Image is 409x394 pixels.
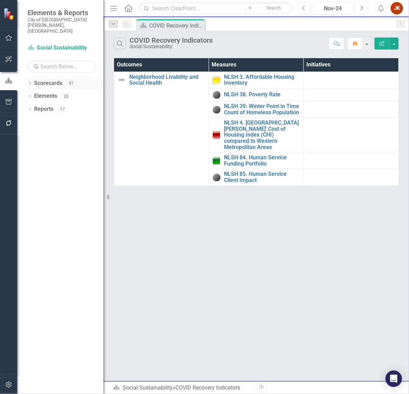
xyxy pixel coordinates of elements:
[28,9,96,17] span: Elements & Reports
[386,371,402,387] div: Open Intercom Messenger
[224,92,300,98] a: NLSH 38. Poverty Rate
[123,384,173,391] a: Social Sustainability
[209,169,304,185] td: Double-Click to Edit Right Click for Context Menu
[28,61,96,73] input: Search Below...
[209,118,304,152] td: Double-Click to Edit Right Click for Context Menu
[130,44,213,49] div: Social Sustainability
[391,2,403,14] button: JK
[224,120,300,150] a: NLSH 4. [GEOGRAPHIC_DATA][PERSON_NAME]' Cost of Housing Index (CHI) compared to Western Metropoli...
[212,105,221,114] img: No Information
[212,131,221,139] img: Below Plan
[209,88,304,101] td: Double-Click to Edit Right Click for Context Menu
[212,173,221,181] img: No Information
[117,76,126,84] img: Not Defined
[224,74,300,86] a: NLSH 3. Affordable Housing Inventory
[212,90,221,99] img: No Information
[315,4,351,13] div: Nov-24
[266,5,281,11] span: Search
[66,80,77,86] div: 87
[129,74,205,86] a: Neighborhood Livability and Social Health
[313,2,354,14] button: Nov-24
[224,171,300,183] a: NLSH 85. Human Service Client Impact
[28,44,96,52] a: Social Sustainability
[209,152,304,169] td: Double-Click to Edit Right Click for Context Menu
[34,92,57,100] a: Elements
[130,36,213,44] div: COVID Recovery Indicators
[212,157,221,165] img: On Target
[114,72,209,185] td: Double-Click to Edit Right Click for Context Menu
[256,3,291,13] button: Search
[34,105,53,113] a: Reports
[61,93,72,99] div: 20
[224,103,300,115] a: NLSH 39. Winter Point in Time Count of Homeless Population
[224,155,300,167] a: NLSH 84. Human Service Funding Portfolio
[28,17,96,34] small: City of [GEOGRAPHIC_DATA][PERSON_NAME], [GEOGRAPHIC_DATA]
[209,72,304,88] td: Double-Click to Edit Right Click for Context Menu
[175,384,240,391] div: COVID Recovery Indicators
[212,76,221,84] img: Caution
[3,8,16,20] img: ClearPoint Strategy
[57,106,68,112] div: 17
[140,2,293,14] input: Search ClearPoint...
[34,79,62,87] a: Scorecards
[149,21,203,30] div: COVID Recovery Indicators
[113,384,251,392] div: »
[209,101,304,118] td: Double-Click to Edit Right Click for Context Menu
